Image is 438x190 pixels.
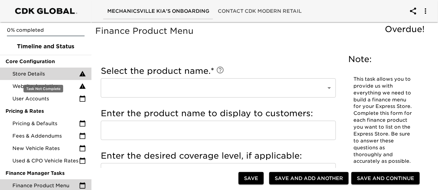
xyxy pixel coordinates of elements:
span: Contact CDK Modern Retail [218,7,302,16]
span: Pricing & Defaults [12,120,79,127]
span: Store Details [12,70,79,77]
span: Fees & Addendums [12,132,79,139]
span: New Vehicle Rates [12,145,79,152]
p: 0% completed [7,27,85,33]
button: account of current user [405,3,421,19]
h5: Finance Product Menu [95,26,428,37]
span: Finance Manager Tasks [6,170,86,177]
button: Save and Continue [351,172,420,185]
span: Save and Add Another [275,174,343,183]
h5: Select the product name. [101,66,336,77]
button: Save and Add Another [269,172,349,185]
span: Used & CPO Vehicle Rates [12,157,79,164]
span: Save and Continue [357,174,414,183]
span: Overdue! [385,24,425,34]
span: Save [244,174,258,183]
span: Finance Product Menu [12,182,79,189]
span: User Accounts [12,95,79,102]
span: Mechanicsville Kia's Onboarding [107,7,210,16]
span: Core Configuration [6,58,86,65]
span: Timeline and Status [6,42,86,51]
h5: Enter the product name to display to customers: [101,108,336,119]
button: account of current user [417,3,434,19]
h5: Note: [348,54,418,65]
p: This task allows you to provide us with everything we need to build a finance menu for your Expre... [353,76,413,165]
button: Save [239,172,264,185]
span: Pricing & Rates [6,108,86,114]
h5: Enter the desired coverage level, if applicable: [101,150,336,161]
span: Website Analytics [12,83,79,90]
div: ​ [101,78,336,98]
